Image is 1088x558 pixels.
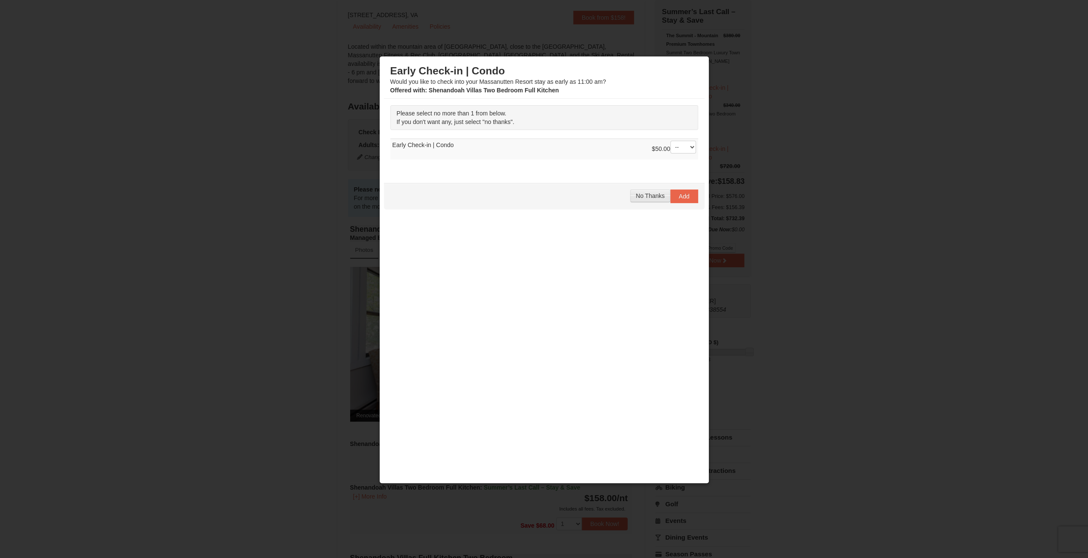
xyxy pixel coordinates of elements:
[390,65,698,77] h3: Early Check-in | Condo
[390,65,698,94] div: Would you like to check into your Massanutten Resort stay as early as 11:00 am?
[390,87,559,94] strong: : Shenandoah Villas Two Bedroom Full Kitchen
[397,110,507,117] span: Please select no more than 1 from below.
[390,87,425,94] span: Offered with
[679,193,690,200] span: Add
[636,192,664,199] span: No Thanks
[397,118,514,125] span: If you don't want any, just select "no thanks".
[390,139,698,159] td: Early Check-in | Condo
[652,141,696,158] div: $50.00
[630,189,670,202] button: No Thanks
[670,189,698,203] button: Add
